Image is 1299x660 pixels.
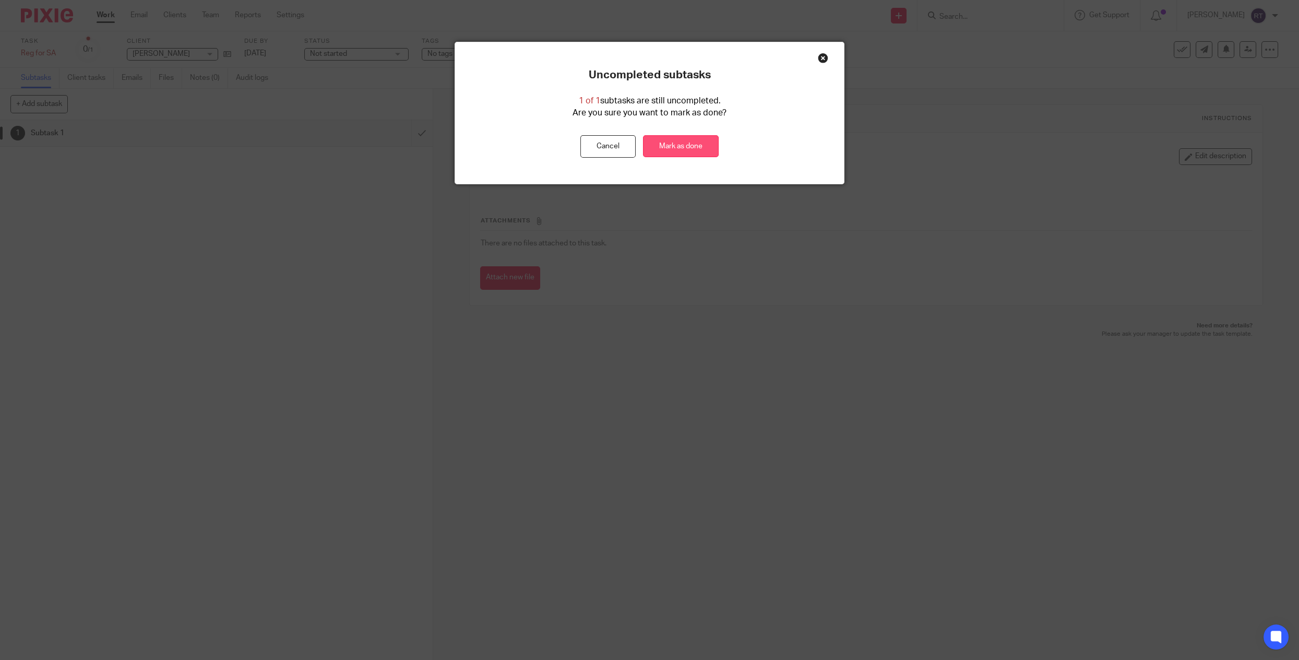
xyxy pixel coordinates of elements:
[580,135,636,158] button: Cancel
[643,135,719,158] a: Mark as done
[589,68,711,82] p: Uncompleted subtasks
[818,53,828,63] div: Close this dialog window
[573,107,726,119] p: Are you sure you want to mark as done?
[579,97,600,105] span: 1 of 1
[579,95,721,107] p: subtasks are still uncompleted.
